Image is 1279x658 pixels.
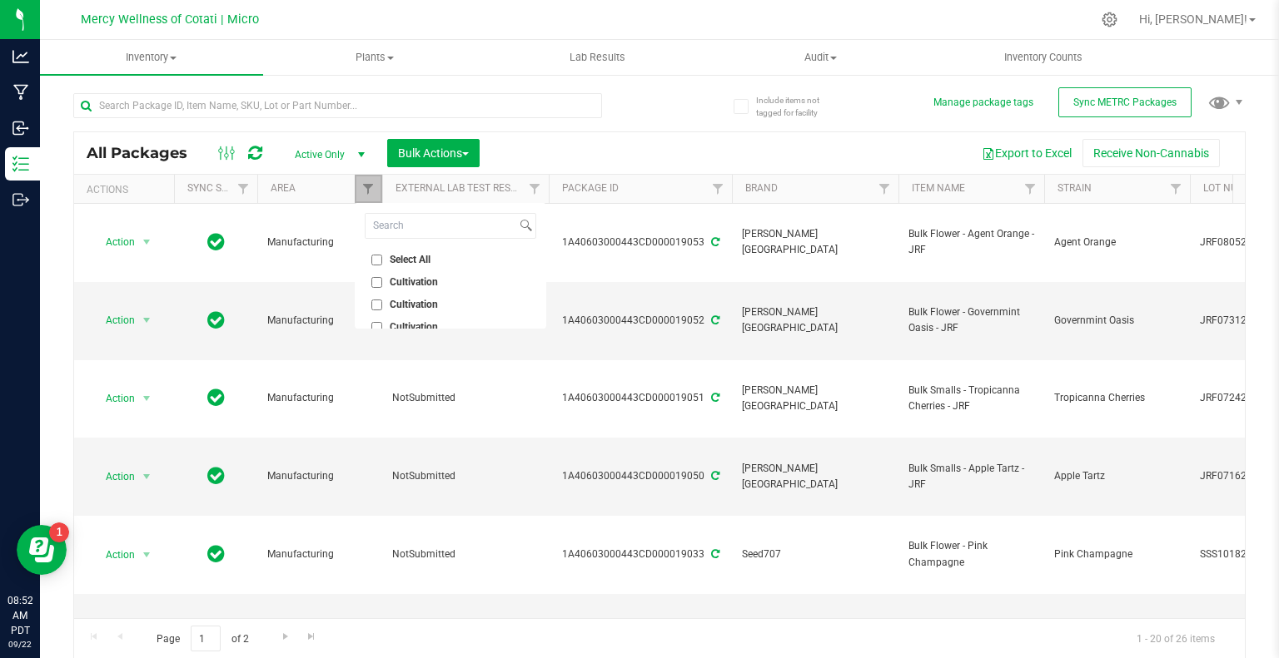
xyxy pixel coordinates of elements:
span: Manufacturing [267,390,372,406]
span: Action [91,465,136,488]
span: Bulk Flower - Governmint Oasis - JRF [908,304,1034,336]
span: Action [91,309,136,332]
a: External Lab Test Result [396,182,526,194]
span: [PERSON_NAME][GEOGRAPHIC_DATA] [742,383,888,414]
a: Area [271,182,296,194]
span: Select All [390,255,430,265]
span: Cultivation [390,322,438,332]
span: Sync from Compliance System [709,548,719,560]
span: Hi, [PERSON_NAME]! [1139,12,1247,26]
button: Manage package tags [933,96,1033,110]
a: Lab Results [486,40,709,75]
a: Filter [704,175,732,203]
span: Apple Tartz [1054,468,1180,484]
button: Export to Excel [971,139,1082,167]
span: select [137,309,157,332]
span: [PERSON_NAME][GEOGRAPHIC_DATA] [742,461,888,492]
input: 1 [191,626,221,651]
p: 08:52 AM PDT [7,593,32,638]
div: 1A40603000443CD000019050 [546,468,734,484]
button: Bulk Actions [387,139,480,167]
span: Bulk Actions [398,146,469,160]
span: Seed707 [742,547,888,562]
span: Action [91,543,136,566]
span: Sync from Compliance System [709,470,719,482]
div: Actions [87,184,167,195]
a: Filter [1162,175,1190,203]
span: 1 - 20 of 26 items [1123,626,1228,651]
span: In Sync [207,230,225,254]
span: Bulk Flower - Honeycomb Crisp - PF [908,616,1034,648]
span: Action [91,230,136,254]
input: Cultivation [371,277,382,288]
span: Lab Results [547,50,648,65]
a: Filter [521,175,549,203]
span: Sync from Compliance System [709,314,719,326]
iframe: Resource center unread badge [49,522,69,542]
span: In Sync [207,542,225,566]
a: Filter [871,175,898,203]
span: Bulk Smalls - Tropicanna Cherries - JRF [908,383,1034,414]
span: Action [91,387,136,410]
span: Bulk Flower - Pink Champagne [908,538,1034,570]
div: 1A40603000443CD000019052 [546,313,734,329]
span: Sync from Compliance System [709,236,719,248]
input: Search [366,214,516,238]
span: In Sync [207,309,225,332]
a: Sync Status [187,182,251,194]
span: Pink Champagne [1054,547,1180,562]
a: Audit [709,40,932,75]
span: Manufacturing [267,313,372,329]
span: Manufacturing [267,468,372,484]
span: Sync METRC Packages [1073,96,1177,108]
span: Mercy Wellness of Cotati | Micro [81,12,259,27]
span: Tropicanna Cherries [1054,390,1180,406]
span: Inventory [40,50,263,65]
a: Filter [1017,175,1044,203]
iframe: Resource center [17,525,67,575]
span: All Packages [87,144,204,162]
div: 1A40603000443CD000019053 [546,235,734,250]
span: Manufacturing [267,547,372,562]
span: [PERSON_NAME][GEOGRAPHIC_DATA] [742,304,888,336]
span: Cultivation [390,299,438,309]
input: Cultivation [371,322,382,333]
input: Select All [371,255,382,265]
a: Strain [1058,182,1092,194]
span: In Sync [207,464,225,487]
div: 1A40603000443CD000019051 [546,390,734,406]
input: Search Package ID, Item Name, SKU, Lot or Part Number... [73,93,602,118]
a: Go to the next page [273,626,297,648]
span: select [137,543,157,566]
a: Lot Number [1203,182,1263,194]
a: Package ID [562,182,619,194]
span: Plants [264,50,485,65]
button: Receive Non-Cannabis [1082,139,1220,167]
div: 1A40603000443CD000019033 [546,547,734,562]
a: Plants [263,40,486,75]
inline-svg: Analytics [12,48,29,65]
span: Manufacturing [267,235,372,250]
span: Cultivation [390,277,438,287]
input: Cultivation [371,299,382,310]
inline-svg: Inbound [12,120,29,136]
a: Inventory Counts [932,40,1155,75]
span: NotSubmitted [392,390,539,406]
span: Bulk Smalls - Apple Tartz - JRF [908,461,1034,492]
button: Sync METRC Packages [1058,87,1192,117]
span: Bulk Flower - Agent Orange - JRF [908,226,1034,258]
a: Filter [230,175,257,203]
div: Manage settings [1099,12,1120,27]
inline-svg: Inventory [12,156,29,172]
span: Audit [709,50,931,65]
span: In Sync [207,386,225,409]
span: Agent Orange [1054,235,1180,250]
span: Governmint Oasis [1054,313,1180,329]
a: Item Name [912,182,965,194]
p: 09/22 [7,638,32,651]
span: Include items not tagged for facility [756,94,839,119]
span: NotSubmitted [392,468,539,484]
a: Inventory [40,40,263,75]
span: Page of 2 [142,626,262,651]
a: Go to the last page [300,626,324,648]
